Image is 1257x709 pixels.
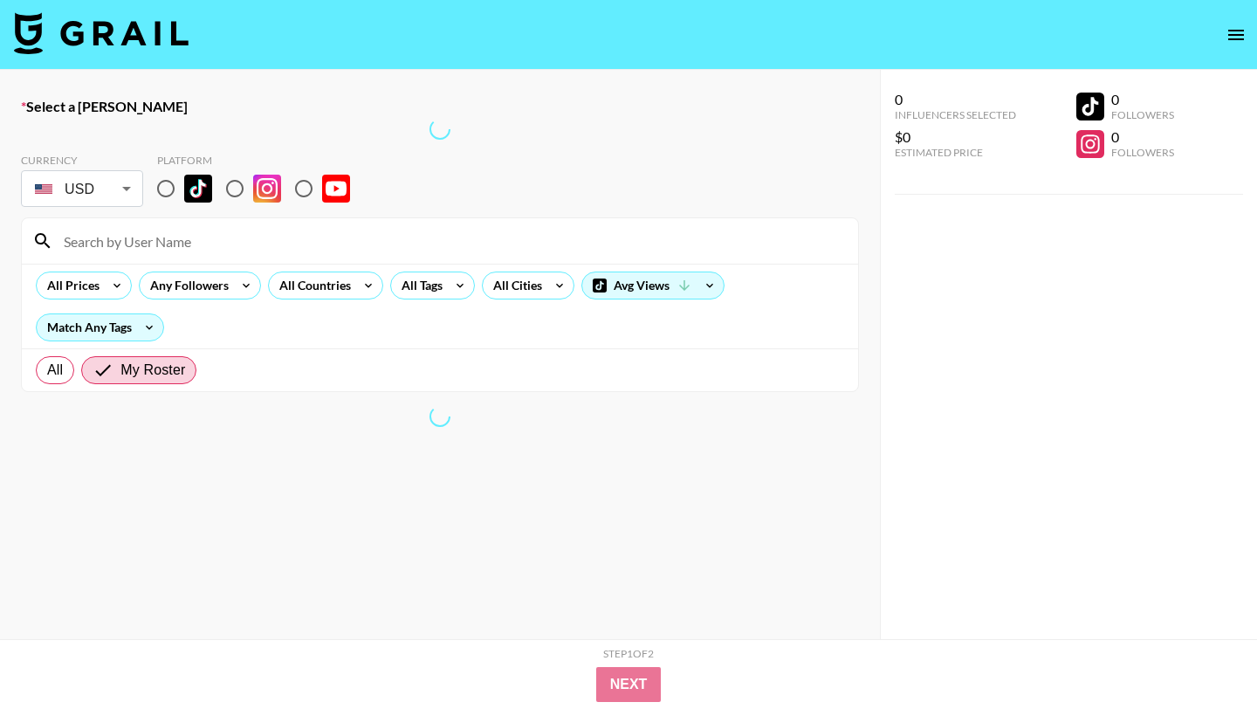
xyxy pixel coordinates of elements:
span: All [47,360,63,381]
div: All Prices [37,272,103,299]
span: Refreshing lists, bookers, clients, countries, tags, cities, talent, talent, talent... [429,406,450,427]
div: Platform [157,154,364,167]
label: Select a [PERSON_NAME] [21,98,859,115]
div: 0 [1111,91,1174,108]
button: Next [596,667,662,702]
div: 0 [1111,128,1174,146]
div: Estimated Price [895,146,1016,159]
span: Refreshing lists, bookers, clients, countries, tags, cities, talent, talent, talent... [429,119,450,140]
div: All Tags [391,272,446,299]
div: Followers [1111,146,1174,159]
span: My Roster [120,360,185,381]
input: Search by User Name [53,227,848,255]
div: Avg Views [582,272,724,299]
div: Any Followers [140,272,232,299]
button: open drawer [1219,17,1254,52]
img: YouTube [322,175,350,203]
div: Match Any Tags [37,314,163,341]
img: Instagram [253,175,281,203]
div: $0 [895,128,1016,146]
div: Step 1 of 2 [603,647,654,660]
img: Grail Talent [14,12,189,54]
div: Followers [1111,108,1174,121]
div: All Countries [269,272,354,299]
div: Currency [21,154,143,167]
div: 0 [895,91,1016,108]
div: Influencers Selected [895,108,1016,121]
img: TikTok [184,175,212,203]
div: USD [24,174,140,204]
div: All Cities [483,272,546,299]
